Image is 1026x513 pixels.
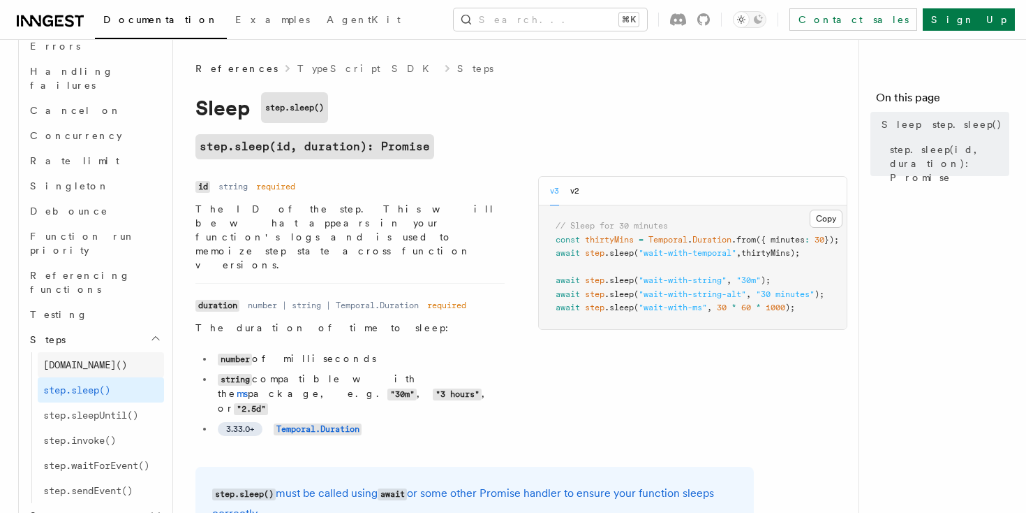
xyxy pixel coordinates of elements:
div: Steps [24,352,164,503]
li: compatible with the package, e.g. , , or [214,372,505,416]
span: Steps [24,333,66,347]
span: Cancel on [30,105,121,116]
a: Errors [24,34,164,59]
span: await [556,275,580,285]
a: Concurrency [24,123,164,148]
span: .sleep [604,275,634,285]
a: Sign Up [923,8,1015,31]
span: }); [824,235,839,245]
span: step [585,289,604,299]
button: v2 [570,177,579,205]
span: , [746,289,751,299]
span: 1000 [766,303,785,312]
a: step.sleep(id, duration): Promise [884,137,1009,190]
span: 60 [741,303,751,312]
span: Documentation [103,14,218,25]
span: // Sleep for 30 minutes [556,221,668,231]
span: Debounce [30,205,108,217]
span: Errors [30,41,80,52]
dd: string [218,181,248,192]
a: step.sendEvent() [38,478,164,503]
span: .sleep [604,303,634,312]
button: Search...⌘K [454,8,647,31]
span: Handling failures [30,66,114,91]
span: "wait-with-string-alt" [639,289,746,299]
span: 30 [815,235,824,245]
p: The ID of the step. This will be what appears in your function's logs and is used to memoize step... [195,202,505,272]
span: "30 minutes" [756,289,815,299]
span: ({ minutes [756,235,805,245]
span: step [585,248,604,258]
code: Temporal.Duration [274,424,362,435]
span: await [556,248,580,258]
a: Contact sales [789,8,917,31]
a: Rate limit [24,148,164,173]
span: Referencing functions [30,270,131,295]
dd: required [427,300,466,311]
span: Examples [235,14,310,25]
span: thirtyMins [585,235,634,245]
span: step.waitForEvent() [43,460,149,471]
span: 30 [717,303,727,312]
span: Sleep step.sleep() [882,117,1002,131]
a: Temporal.Duration [274,423,362,434]
span: : [805,235,810,245]
span: ( [634,303,639,312]
span: ); [815,289,824,299]
code: duration [195,300,239,312]
span: .sleep [604,248,634,258]
span: step [585,303,604,312]
span: 3.33.0+ [226,424,254,435]
span: ); [761,275,771,285]
code: await [378,489,407,500]
span: Concurrency [30,130,122,141]
span: "wait-with-string" [639,275,727,285]
button: Steps [24,327,164,352]
span: Duration [692,235,731,245]
span: step.sleep() [43,384,110,396]
span: .from [731,235,756,245]
span: [DOMAIN_NAME]() [43,359,127,370]
a: Handling failures [24,59,164,98]
span: , [736,248,741,258]
span: = [639,235,644,245]
span: await [556,303,580,312]
span: ( [634,248,639,258]
li: of milliseconds [214,352,505,366]
dd: number | string | Temporal.Duration [248,300,419,311]
span: Function run priority [30,231,135,256]
span: ( [634,275,639,285]
span: AgentKit [327,14,401,25]
kbd: ⌘K [619,13,639,27]
h1: Sleep [195,92,754,123]
span: , [727,275,731,285]
a: step.sleep(id, duration): Promise [195,134,434,159]
code: step.sleep() [261,92,328,123]
span: thirtyMins); [741,248,800,258]
a: step.invoke() [38,428,164,453]
span: Temporal [648,235,687,245]
a: Function run priority [24,224,164,263]
button: v3 [550,177,559,205]
span: const [556,235,580,245]
a: ms [237,388,248,399]
a: Steps [457,62,493,75]
code: number [218,354,252,366]
button: Toggle dark mode [733,11,766,28]
button: Copy [810,210,842,228]
span: step [585,275,604,285]
code: id [195,181,210,193]
code: string [218,374,252,386]
span: "30m" [736,275,761,285]
a: Cancel on [24,98,164,123]
a: Documentation [95,4,227,39]
span: step.sleep(id, duration): Promise [890,143,1009,185]
span: await [556,289,580,299]
span: "wait-with-temporal" [639,248,736,258]
a: Sleep step.sleep() [876,112,1009,137]
span: step.sleepUntil() [43,410,138,421]
a: Debounce [24,198,164,224]
a: step.sleepUntil() [38,403,164,428]
p: The duration of time to sleep: [195,321,505,335]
